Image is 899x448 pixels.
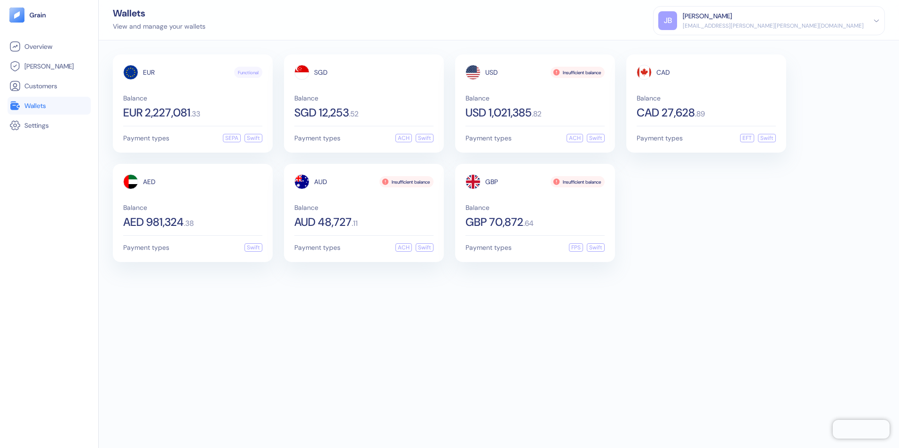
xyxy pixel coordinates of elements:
span: . 52 [349,110,359,118]
div: Swift [758,134,776,142]
span: Balance [465,204,605,211]
span: SGD [314,69,328,76]
span: AUD 48,727 [294,216,352,228]
img: logo [29,12,47,18]
div: SEPA [223,134,241,142]
span: [PERSON_NAME] [24,62,74,71]
div: ACH [395,134,412,142]
div: Swift [244,243,262,252]
span: . 89 [695,110,705,118]
span: Payment types [123,135,169,141]
span: Settings [24,121,49,130]
div: View and manage your wallets [113,22,205,31]
span: USD [485,69,498,76]
span: Balance [294,204,434,211]
div: FPS [569,243,583,252]
span: USD 1,021,385 [465,107,532,118]
span: Payment types [465,135,512,141]
span: Balance [294,95,434,101]
span: SGD 12,253 [294,107,349,118]
span: GBP [485,178,498,185]
span: Balance [465,95,605,101]
div: ACH [395,243,412,252]
span: . 82 [532,110,542,118]
span: EUR 2,227,081 [123,107,190,118]
a: Wallets [9,100,89,111]
a: Customers [9,80,89,92]
div: [EMAIL_ADDRESS][PERSON_NAME][PERSON_NAME][DOMAIN_NAME] [683,22,864,30]
span: Wallets [24,101,46,110]
span: CAD [656,69,670,76]
div: EFT [740,134,754,142]
div: [PERSON_NAME] [683,11,732,21]
span: Balance [123,204,262,211]
span: . 64 [523,220,534,227]
span: . 33 [190,110,200,118]
img: logo-tablet-V2.svg [9,8,24,23]
div: Swift [416,134,434,142]
span: Overview [24,42,52,51]
span: EUR [143,69,155,76]
span: . 38 [184,220,194,227]
a: Overview [9,41,89,52]
span: AED 981,324 [123,216,184,228]
span: CAD 27,628 [637,107,695,118]
a: Settings [9,120,89,131]
span: AUD [314,178,327,185]
span: AED [143,178,156,185]
div: Wallets [113,8,205,18]
div: Insufficient balance [551,176,605,187]
div: Swift [587,134,605,142]
span: Functional [238,69,259,76]
div: Swift [416,243,434,252]
div: Insufficient balance [551,67,605,78]
div: ACH [567,134,583,142]
span: Payment types [637,135,683,141]
span: . 11 [352,220,358,227]
div: Swift [587,243,605,252]
span: Payment types [123,244,169,251]
div: Swift [244,134,262,142]
span: Customers [24,81,57,91]
span: Payment types [294,135,340,141]
iframe: Chatra live chat [833,420,890,439]
a: [PERSON_NAME] [9,61,89,72]
span: Balance [637,95,776,101]
span: Balance [123,95,262,101]
span: Payment types [294,244,340,251]
span: Payment types [465,244,512,251]
div: Insufficient balance [379,176,434,187]
span: GBP 70,872 [465,216,523,228]
div: JB [658,11,677,30]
